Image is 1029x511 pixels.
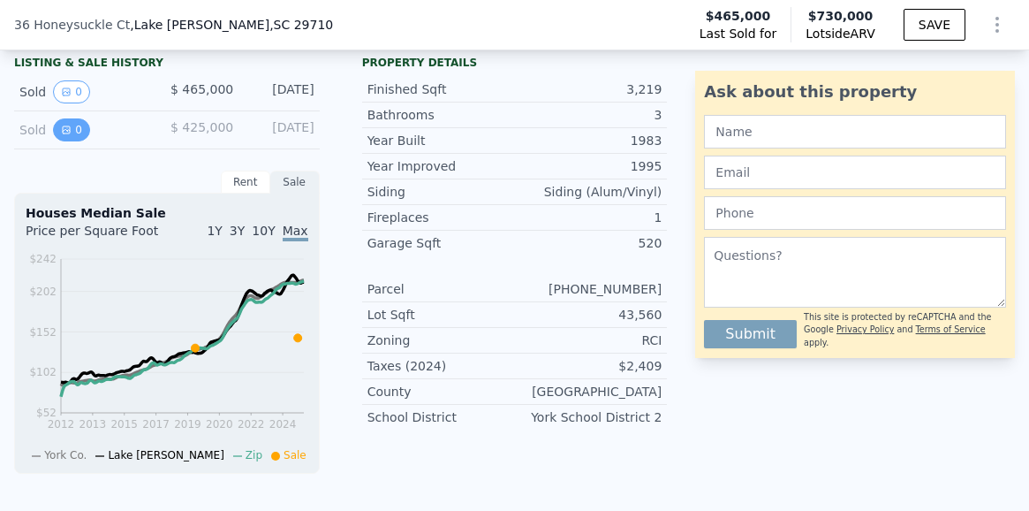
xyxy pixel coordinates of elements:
[206,418,233,431] tspan: 2020
[367,306,515,324] div: Lot Sqft
[806,25,874,42] span: Lotside ARV
[367,80,515,98] div: Finished Sqft
[29,366,57,378] tspan: $102
[904,9,965,41] button: SAVE
[142,418,170,431] tspan: 2017
[247,80,314,103] div: [DATE]
[362,56,668,70] div: Property details
[704,115,1006,149] input: Name
[29,326,57,339] tspan: $152
[514,80,662,98] div: 3,219
[130,16,333,34] span: , Lake [PERSON_NAME]
[980,7,1015,42] button: Show Options
[270,171,320,194] div: Sale
[916,324,986,334] a: Terms of Service
[36,407,57,419] tspan: $52
[110,418,138,431] tspan: 2015
[26,204,308,222] div: Houses Median Sale
[367,234,515,252] div: Garage Sqft
[704,80,1006,104] div: Ask about this property
[44,449,87,461] span: York Co.
[514,408,662,426] div: York School District 2
[221,171,270,194] div: Rent
[283,224,308,241] span: Max
[284,449,306,461] span: Sale
[29,253,57,265] tspan: $242
[367,332,515,349] div: Zoning
[53,80,90,103] button: View historical data
[704,196,1006,230] input: Phone
[514,306,662,324] div: 43,560
[246,449,262,461] span: Zip
[170,82,233,96] span: $ 465,000
[367,357,515,375] div: Taxes (2024)
[836,324,894,334] a: Privacy Policy
[108,449,223,461] span: Lake [PERSON_NAME]
[170,120,233,134] span: $ 425,000
[704,320,797,348] button: Submit
[367,408,515,426] div: School District
[269,18,333,32] span: , SC 29710
[53,118,90,141] button: View historical data
[79,418,107,431] tspan: 2013
[367,157,515,175] div: Year Improved
[19,80,153,103] div: Sold
[19,118,153,141] div: Sold
[14,56,320,73] div: LISTING & SALE HISTORY
[238,418,265,431] tspan: 2022
[174,418,201,431] tspan: 2019
[247,118,314,141] div: [DATE]
[514,383,662,400] div: [GEOGRAPHIC_DATA]
[706,7,771,25] span: $465,000
[367,383,515,400] div: County
[704,156,1006,189] input: Email
[514,280,662,298] div: [PHONE_NUMBER]
[514,132,662,149] div: 1983
[367,183,515,201] div: Siding
[207,224,222,238] span: 1Y
[514,332,662,349] div: RCI
[367,209,515,226] div: Fireplaces
[26,222,167,250] div: Price per Square Foot
[804,311,1006,349] div: This site is protected by reCAPTCHA and the Google and apply.
[700,25,777,42] span: Last Sold for
[514,234,662,252] div: 520
[367,106,515,124] div: Bathrooms
[230,224,245,238] span: 3Y
[367,280,515,298] div: Parcel
[514,183,662,201] div: Siding (Alum/Vinyl)
[269,418,297,431] tspan: 2024
[367,132,515,149] div: Year Built
[808,9,874,23] span: $730,000
[48,418,75,431] tspan: 2012
[29,286,57,298] tspan: $202
[252,224,275,238] span: 10Y
[514,106,662,124] div: 3
[14,16,130,34] span: 36 Honeysuckle Ct
[514,157,662,175] div: 1995
[514,209,662,226] div: 1
[514,357,662,375] div: $2,409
